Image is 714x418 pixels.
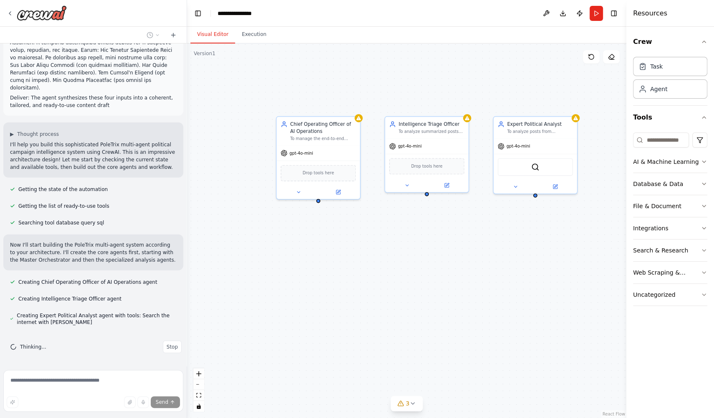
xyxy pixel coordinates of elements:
[167,344,178,350] span: Stop
[17,131,59,138] span: Thought process
[399,121,465,127] div: Intelligence Triage Officer
[428,181,466,189] button: Open in side panel
[124,396,136,408] button: Upload files
[10,94,177,109] p: Deliver: The agent synthesizes these four inputs into a coherent, tailored, and ready-to-use cont...
[290,136,356,141] div: To manage the end-to-end workflow by efficiently delegating tasks to specialized agent crews (Pro...
[633,262,707,283] button: Web Scraping & Browsing
[17,5,67,20] img: Logo
[633,129,707,313] div: Tools
[633,151,707,173] button: AI & Machine Learning
[633,284,707,306] button: Uncategorized
[391,396,423,411] button: 3
[235,26,273,43] button: Execution
[193,379,204,390] button: zoom out
[398,144,422,149] span: gpt-4o-mini
[156,399,168,405] span: Send
[531,163,539,171] img: SerperDevTool
[633,240,707,261] button: Search & Research
[633,30,707,54] button: Crew
[303,170,334,176] span: Drop tools here
[192,8,204,19] button: Hide left sidebar
[289,150,313,156] span: gpt-4o-mini
[633,106,707,129] button: Tools
[399,129,465,135] div: To analyze summarized posts from {data_source}, categorize their primary domain (Politics, Econom...
[17,312,177,326] span: Creating Expert Political Analyst agent with tools: Search the internet with [PERSON_NAME]
[193,390,204,401] button: fit view
[20,344,46,350] span: Thinking...
[137,396,149,408] button: Click to speak your automation idea
[190,26,235,43] button: Visual Editor
[193,368,204,379] button: zoom in
[276,116,361,200] div: Chief Operating Officer of AI OperationsTo manage the end-to-end workflow by efficiently delegati...
[633,217,707,239] button: Integrations
[633,291,675,299] div: Uncategorized
[507,121,573,127] div: Expert Political Analyst
[194,50,215,57] div: Version 1
[10,141,177,171] p: I'll help you build this sophisticated PoleTrix multi-agent political campaign intelligence syste...
[18,186,108,193] span: Getting the state of the automation
[650,62,663,71] div: Task
[650,85,667,93] div: Agent
[633,202,681,210] div: File & Document
[633,268,701,277] div: Web Scraping & Browsing
[193,368,204,412] div: React Flow controls
[633,180,683,188] div: Database & Data
[319,188,357,196] button: Open in side panel
[143,30,163,40] button: Switch to previous chat
[633,173,707,195] button: Database & Data
[633,54,707,105] div: Crew
[608,8,620,19] button: Hide right sidebar
[411,163,442,170] span: Drop tools here
[18,203,109,209] span: Getting the list of ready-to-use tools
[193,401,204,412] button: toggle interactivity
[633,8,667,18] h4: Resources
[18,296,122,302] span: Creating Intelligence Triage Officer agent
[633,158,699,166] div: AI & Machine Learning
[18,279,157,285] span: Creating Chief Operating Officer of AI Operations agent
[633,224,668,232] div: Integrations
[493,116,577,194] div: Expert Political AnalystTo analyze posts from {data_source} for political sentiment, check alignm...
[603,412,625,416] a: React Flow attribution
[506,144,530,149] span: gpt-4o-mini
[151,396,180,408] button: Send
[10,131,59,138] button: ▶Thought process
[406,399,410,408] span: 3
[218,9,261,18] nav: breadcrumb
[163,341,182,353] button: Stop
[290,121,356,134] div: Chief Operating Officer of AI Operations
[507,129,573,135] div: To analyze posts from {data_source} for political sentiment, check alignment with the {party_name...
[633,246,688,255] div: Search & Research
[633,195,707,217] button: File & Document
[385,116,469,193] div: Intelligence Triage OfficerTo analyze summarized posts from {data_source}, categorize their prima...
[536,183,574,191] button: Open in side panel
[10,241,177,264] p: Now I'll start building the PoleTrix multi-agent system according to your architecture. I'll crea...
[10,131,14,138] span: ▶
[18,219,104,226] span: Searching tool database query sql
[167,30,180,40] button: Start a new chat
[7,396,18,408] button: Improve this prompt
